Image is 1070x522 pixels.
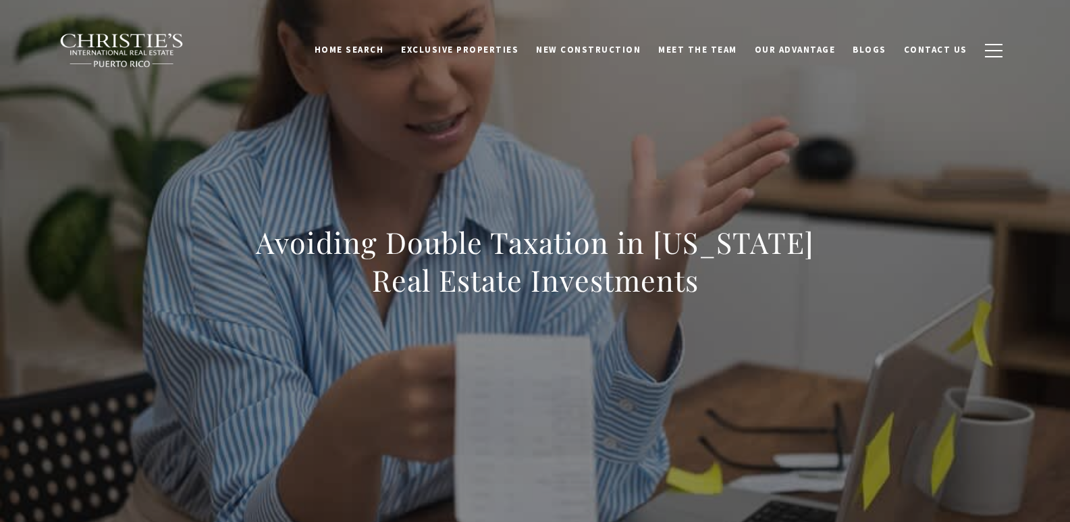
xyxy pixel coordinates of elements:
a: Blogs [844,37,895,63]
span: Our Advantage [755,44,836,55]
span: Contact Us [904,44,967,55]
span: Exclusive Properties [401,44,518,55]
span: New Construction [536,44,641,55]
img: Christie's International Real Estate black text logo [59,33,185,68]
h1: Avoiding Double Taxation in [US_STATE] Real Estate Investments [238,224,833,299]
a: Our Advantage [746,37,845,63]
span: Blogs [853,44,886,55]
a: New Construction [527,37,649,63]
a: Exclusive Properties [392,37,527,63]
a: Meet the Team [649,37,746,63]
a: Home Search [306,37,393,63]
